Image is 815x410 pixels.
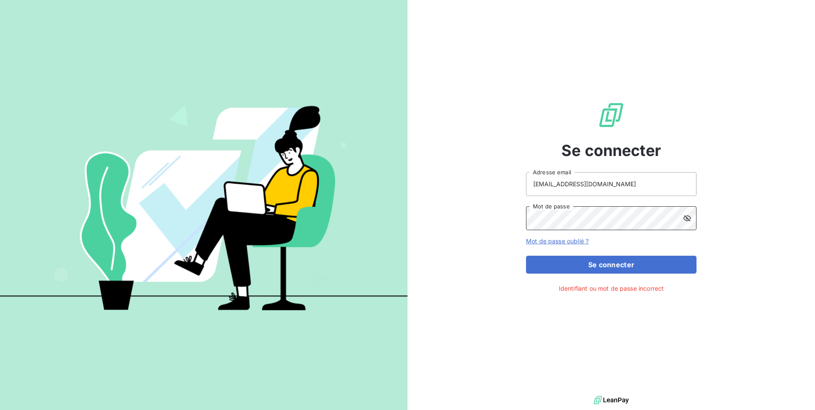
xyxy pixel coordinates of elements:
[526,256,697,274] button: Se connecter
[526,172,697,196] input: placeholder
[594,394,629,407] img: logo
[561,139,661,162] span: Se connecter
[526,237,589,245] a: Mot de passe oublié ?
[559,284,664,293] span: Identifiant ou mot de passe incorrect
[598,101,625,129] img: Logo LeanPay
